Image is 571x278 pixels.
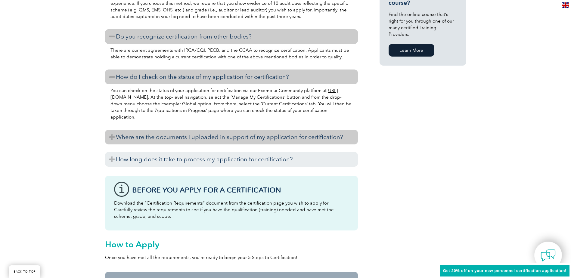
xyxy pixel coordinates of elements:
h3: Where are the documents I uploaded in support of my application for certification? [105,130,358,144]
h3: Do you recognize certification from other bodies? [105,29,358,44]
h3: How do I check on the status of my application for certification? [105,69,358,84]
p: Download the “Certification Requirements” document from the certification page you wish to apply ... [114,200,349,220]
h3: Before You Apply For a Certification [132,186,349,194]
h3: How long does it take to process my application for certification? [105,152,358,167]
h2: How to Apply [105,239,358,249]
p: You can check on the status of your application for certification via our Exemplar Community plat... [110,87,352,120]
a: Learn More [389,44,434,57]
span: Get 20% off on your new personnel certification application! [443,268,566,273]
p: There are current agreements with IRCA/CQI, PECB, and the CCAA to recognize certification. Applic... [110,47,352,60]
p: Once you have met all the requirements, you’re ready to begin your 5 Steps to Certification! [105,254,358,261]
a: BACK TO TOP [9,265,40,278]
img: en [562,2,569,8]
p: Find the online course that’s right for you through one of our many certified Training Providers. [389,11,457,38]
img: contact-chat.png [541,248,556,263]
